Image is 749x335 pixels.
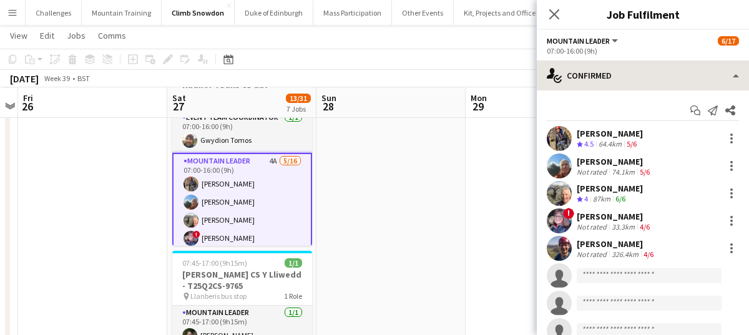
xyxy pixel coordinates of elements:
[577,211,652,222] div: [PERSON_NAME]
[82,1,162,25] button: Mountain Training
[615,194,625,203] app-skills-label: 6/6
[644,250,654,259] app-skills-label: 4/6
[454,1,546,25] button: Kit, Projects and Office
[41,74,72,83] span: Week 39
[547,46,739,56] div: 07:00-16:00 (9h)
[718,36,739,46] span: 6/17
[172,61,312,246] app-job-card: 07:00-16:00 (9h)6/17Radnor 7Oaks CS day - T25Q2CS-9955 Llanberis2 RolesEvent Team Coordinator1/10...
[67,30,86,41] span: Jobs
[640,167,650,177] app-skills-label: 5/6
[584,194,588,203] span: 4
[547,36,610,46] span: Mountain Leader
[563,208,574,219] span: !
[162,1,235,25] button: Climb Snowdon
[577,156,652,167] div: [PERSON_NAME]
[577,183,643,194] div: [PERSON_NAME]
[21,99,33,114] span: 26
[172,110,312,153] app-card-role: Event Team Coordinator1/107:00-16:00 (9h)Gwydion Tomos
[392,1,454,25] button: Other Events
[93,27,131,44] a: Comms
[284,291,302,301] span: 1 Role
[286,104,310,114] div: 7 Jobs
[62,27,91,44] a: Jobs
[193,231,200,238] span: !
[172,269,312,291] h3: [PERSON_NAME] CS Y Lliwedd - T25Q2CS-9765
[584,139,594,148] span: 4.5
[40,30,54,41] span: Edit
[190,291,247,301] span: Llanberis bus stop
[26,1,82,25] button: Challenges
[98,30,126,41] span: Comms
[640,222,650,231] app-skills-label: 4/6
[577,238,656,250] div: [PERSON_NAME]
[170,99,186,114] span: 27
[10,72,39,85] div: [DATE]
[590,194,613,205] div: 87km
[313,1,392,25] button: Mass Participation
[10,30,27,41] span: View
[77,74,90,83] div: BST
[172,92,186,104] span: Sat
[577,222,609,231] div: Not rated
[471,92,487,104] span: Mon
[182,258,247,268] span: 07:45-17:00 (9h15m)
[577,167,609,177] div: Not rated
[5,27,32,44] a: View
[627,139,637,148] app-skills-label: 5/6
[596,139,624,150] div: 64.4km
[577,250,609,259] div: Not rated
[547,36,620,46] button: Mountain Leader
[609,250,641,259] div: 326.4km
[577,128,643,139] div: [PERSON_NAME]
[35,27,59,44] a: Edit
[537,61,749,90] div: Confirmed
[235,1,313,25] button: Duke of Edinburgh
[609,167,637,177] div: 74.1km
[469,99,487,114] span: 29
[320,99,336,114] span: 28
[286,94,311,103] span: 13/31
[609,222,637,231] div: 33.3km
[537,6,749,22] h3: Job Fulfilment
[285,258,302,268] span: 1/1
[23,92,33,104] span: Fri
[321,92,336,104] span: Sun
